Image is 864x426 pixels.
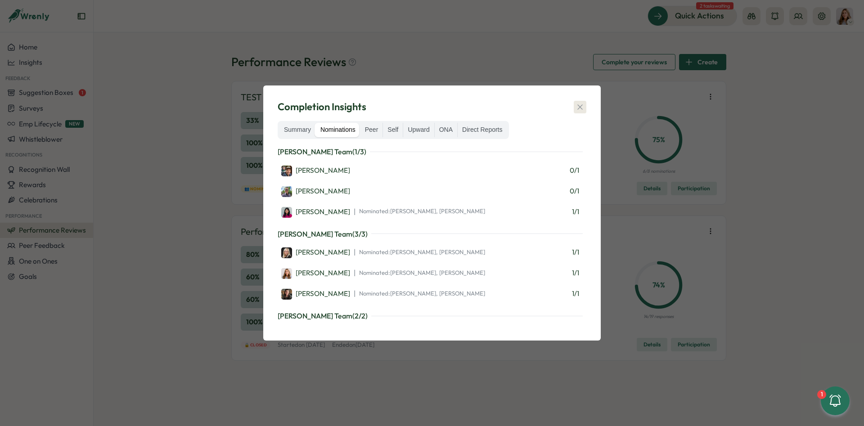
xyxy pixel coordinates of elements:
[354,267,355,278] span: |
[281,289,350,300] div: [PERSON_NAME]
[359,269,485,277] span: Nominated: [PERSON_NAME], [PERSON_NAME]
[281,289,292,300] img: Sarah Ahmari
[278,100,366,114] span: Completion Insights
[570,166,579,175] span: 0 / 1
[281,166,350,176] div: [PERSON_NAME]
[354,247,355,258] span: |
[281,185,350,197] a: Ronnie Cuadro[PERSON_NAME]
[403,123,434,137] label: Upward
[359,207,485,215] span: Nominated: [PERSON_NAME], [PERSON_NAME]
[281,268,292,279] img: Becky Romero
[435,123,457,137] label: ONA
[281,247,350,258] a: Bobbie Falk[PERSON_NAME]
[821,386,850,415] button: 1
[572,289,579,299] span: 1 / 1
[383,123,403,137] label: Self
[354,206,355,217] span: |
[281,268,350,279] div: [PERSON_NAME]
[281,207,292,218] img: Kat Haynes
[281,207,350,218] div: [PERSON_NAME]
[572,247,579,257] span: 1 / 1
[281,267,350,279] a: Becky Romero[PERSON_NAME]
[278,146,366,157] p: [PERSON_NAME] Team ( 1 / 3 )
[354,288,355,299] span: |
[359,290,485,298] span: Nominated: [PERSON_NAME], [PERSON_NAME]
[281,186,292,197] img: Ronnie Cuadro
[279,123,315,137] label: Summary
[278,229,368,240] p: [PERSON_NAME] Team ( 3 / 3 )
[572,268,579,278] span: 1 / 1
[281,247,292,258] img: Bobbie Falk
[281,165,350,176] a: Sebastien Lounis[PERSON_NAME]
[572,207,579,217] span: 1 / 1
[458,123,507,137] label: Direct Reports
[281,247,350,258] div: [PERSON_NAME]
[281,206,350,218] a: Kat Haynes[PERSON_NAME]
[281,166,292,176] img: Sebastien Lounis
[316,123,360,137] label: Nominations
[359,248,485,256] span: Nominated: [PERSON_NAME], [PERSON_NAME]
[360,123,383,137] label: Peer
[570,186,579,196] span: 0 / 1
[817,390,826,399] div: 1
[278,310,368,322] p: [PERSON_NAME] Team ( 2 / 2 )
[281,186,350,197] div: [PERSON_NAME]
[281,288,350,300] a: Sarah Ahmari[PERSON_NAME]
